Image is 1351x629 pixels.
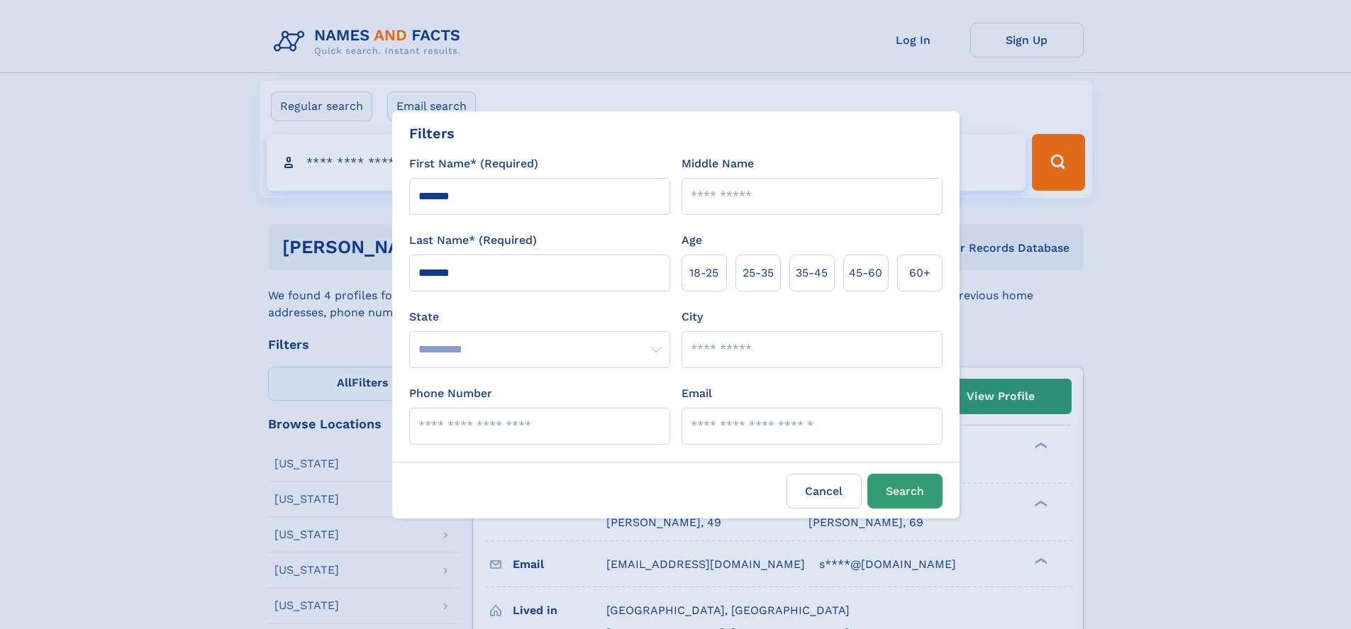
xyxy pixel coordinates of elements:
label: Age [682,232,702,249]
span: 60+ [909,265,930,282]
label: City [682,308,703,325]
div: Filters [409,123,455,144]
span: 35‑45 [796,265,828,282]
span: 18‑25 [689,265,718,282]
button: Search [867,474,943,508]
label: Email [682,385,712,402]
span: 25‑35 [743,265,774,282]
label: State [409,308,670,325]
label: Phone Number [409,385,492,402]
span: 45‑60 [849,265,882,282]
label: Middle Name [682,155,754,172]
label: Cancel [786,474,862,508]
label: Last Name* (Required) [409,232,537,249]
label: First Name* (Required) [409,155,538,172]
